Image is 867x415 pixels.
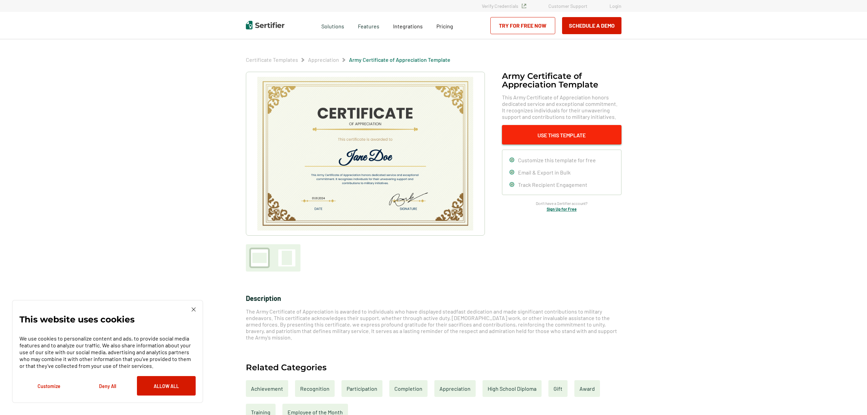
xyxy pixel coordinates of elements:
a: Award [574,380,600,397]
span: Features [358,21,379,30]
h1: Army Certificate of Appreciation​ Template [502,72,621,89]
span: Customize this template for free [518,157,596,163]
a: Try for Free Now [490,17,555,34]
a: Achievement [246,380,288,397]
span: Email & Export in Bulk [518,169,571,176]
a: Sign Up for Free [547,207,577,211]
a: Verify Credentials [482,3,526,9]
a: Army Certificate of Appreciation​ Template [349,56,450,63]
a: Customer Support [548,3,587,9]
img: Army Certificate of Appreciation​ Template [256,77,474,231]
button: Schedule a Demo [562,17,621,34]
span: Integrations [393,23,423,29]
span: Don’t have a Sertifier account? [536,200,588,207]
img: Verified [522,4,526,8]
p: We use cookies to personalize content and ads, to provide social media features and to analyze ou... [19,335,196,369]
img: Sertifier | Digital Credentialing Platform [246,21,284,29]
span: Description [246,294,281,302]
iframe: Chat Widget [833,382,867,415]
span: Solutions [321,21,344,30]
span: The Army Certificate of Appreciation is awarded to individuals who have displayed steadfast dedic... [246,308,617,341]
span: Track Recipient Engagement [518,181,587,188]
a: Pricing [436,21,453,30]
a: Certificate Templates [246,56,298,63]
h2: Related Categories [246,363,326,372]
span: Pricing [436,23,453,29]
button: Use This Template [502,125,621,144]
a: High School Diploma [483,380,542,397]
a: Completion [389,380,428,397]
a: Gift [548,380,568,397]
a: Participation [341,380,382,397]
p: This website uses cookies [19,316,135,323]
a: Recognition [295,380,335,397]
a: Appreciation [434,380,476,397]
a: Login [610,3,621,9]
button: Deny All [78,376,137,396]
a: Appreciation [308,56,339,63]
a: Integrations [393,21,423,30]
img: Cookie Popup Close [192,307,196,312]
button: Allow All [137,376,196,396]
span: This Army Certificate of Appreciation honors dedicated service and exceptional commitment. It rec... [502,94,621,120]
div: Breadcrumb [246,56,450,63]
button: Customize [19,376,78,396]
